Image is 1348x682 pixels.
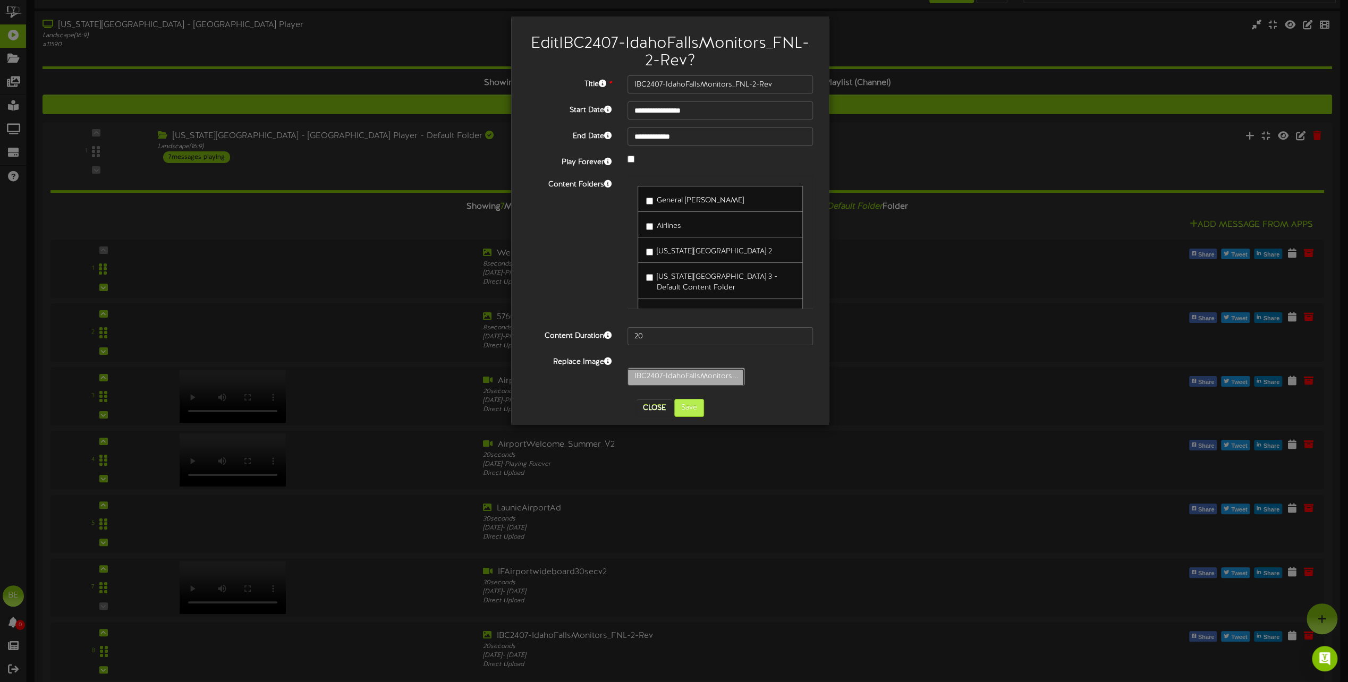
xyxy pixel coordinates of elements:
span: General [PERSON_NAME] [657,197,743,204]
label: Start Date [519,101,620,116]
div: Open Intercom Messenger [1312,646,1337,671]
span: [US_STATE][GEOGRAPHIC_DATA] 3 - Default Content Folder [657,273,777,292]
label: Content Duration [519,327,620,342]
input: 15 [628,327,813,345]
label: Title [519,75,620,90]
input: Title [628,75,813,93]
input: Airlines [646,223,653,230]
label: Replace Image [519,353,620,368]
span: [US_STATE][GEOGRAPHIC_DATA] 2 [657,248,772,255]
button: Close [637,399,672,416]
input: [US_STATE][GEOGRAPHIC_DATA] 2 [646,249,653,255]
input: [US_STATE][GEOGRAPHIC_DATA] 3 - Default Content Folder [646,274,653,281]
h2: Edit IBC2407-IdahoFallsMonitors_FNL-2-Rev ? [527,35,813,70]
span: Airlines [657,222,681,230]
label: Play Forever [519,154,620,168]
input: General [PERSON_NAME] [646,198,653,204]
label: End Date [519,127,620,142]
button: Save [674,399,704,417]
label: Content Folders [519,176,620,190]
